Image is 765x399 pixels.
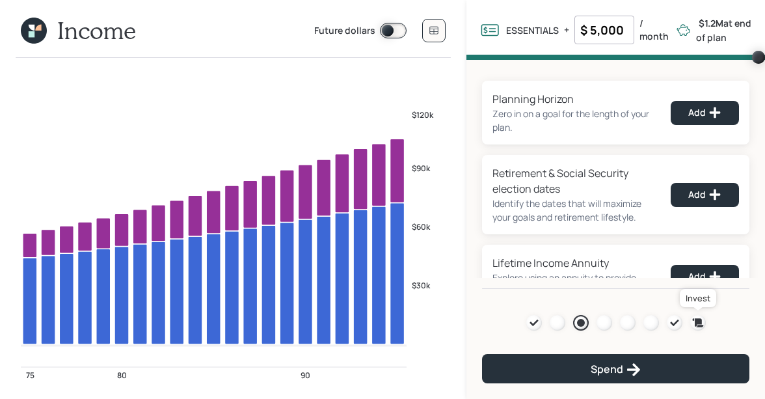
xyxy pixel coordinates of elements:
[639,17,671,42] label: / month
[412,280,431,291] tspan: $30k
[506,24,559,36] label: ESSENTIALS
[412,221,431,232] tspan: $60k
[688,106,721,119] div: Add
[591,362,641,378] div: Spend
[412,163,431,174] tspan: $90k
[492,107,655,134] div: Zero in on a goal for the length of your plan.
[57,16,136,44] h1: Income
[412,366,418,381] tspan: 2
[671,265,739,289] button: Add
[699,17,723,29] b: $1.2M
[492,271,655,298] div: Explore using an annuity to provide fixed income for the rest of your life.
[492,165,655,197] div: Retirement & Social Security election dates
[671,101,739,125] button: Add
[688,188,721,201] div: Add
[117,370,127,381] tspan: 80
[26,370,34,381] tspan: 75
[314,24,375,38] label: Future dollars
[301,370,310,381] tspan: 90
[412,347,418,361] tspan: 2
[492,255,655,271] div: Lifetime Income Annuity
[412,109,434,120] tspan: $120k
[696,17,751,44] label: at end of plan
[688,270,721,283] div: Add
[492,91,655,107] div: Planning Horizon
[482,354,749,383] button: Spend
[671,183,739,207] button: Add
[564,23,569,36] label: +
[492,197,655,224] div: Identify the dates that will maximize your goals and retirement lifestyle.
[466,55,765,60] span: Volume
